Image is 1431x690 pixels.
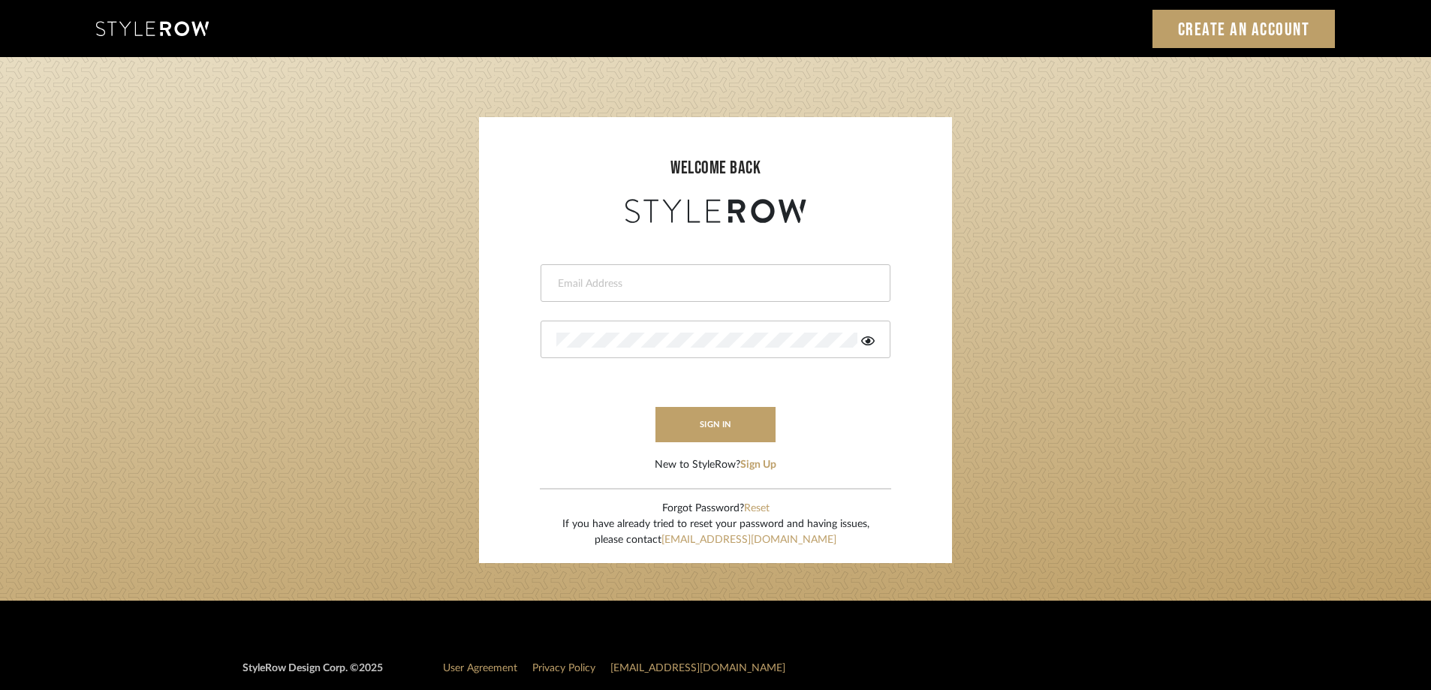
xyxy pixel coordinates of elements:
input: Email Address [556,276,871,291]
a: [EMAIL_ADDRESS][DOMAIN_NAME] [661,535,836,545]
div: If you have already tried to reset your password and having issues, please contact [562,517,869,548]
div: welcome back [494,155,937,182]
a: Create an Account [1152,10,1336,48]
div: Forgot Password? [562,501,869,517]
div: New to StyleRow? [655,457,776,473]
button: Sign Up [740,457,776,473]
div: StyleRow Design Corp. ©2025 [243,661,383,688]
button: sign in [655,407,776,442]
a: Privacy Policy [532,663,595,673]
a: User Agreement [443,663,517,673]
button: Reset [744,501,770,517]
a: [EMAIL_ADDRESS][DOMAIN_NAME] [610,663,785,673]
